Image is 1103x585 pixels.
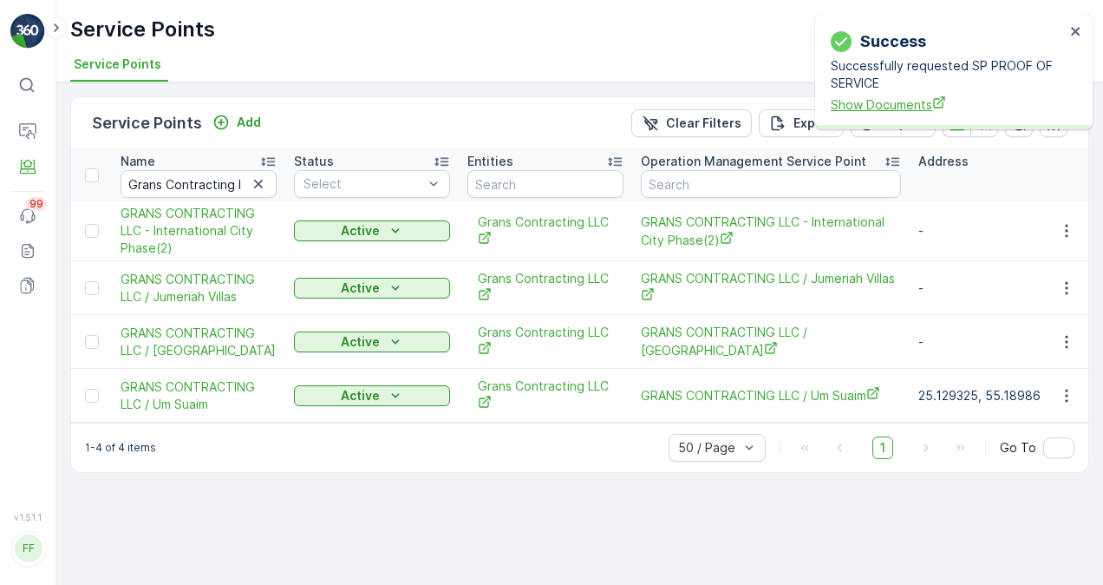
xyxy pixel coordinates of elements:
button: Active [294,220,450,241]
p: Active [341,279,380,297]
p: Select [303,175,423,193]
p: Service Points [70,16,215,43]
p: Active [341,333,380,351]
span: GRANS CONTRACTING LLC / [GEOGRAPHIC_DATA] [641,324,901,359]
a: Grans Contracting LLC [478,378,613,413]
p: Address [918,153,969,170]
p: Export [793,115,833,132]
span: GRANS CONTRACTING LLC / [GEOGRAPHIC_DATA] [121,325,277,359]
a: Show Documents [831,95,1065,114]
button: Add [206,112,268,133]
a: Grans Contracting LLC [478,270,613,306]
p: Success [860,30,926,54]
input: Search [121,170,277,198]
a: Grans Contracting LLC [478,214,613,249]
a: GRANS CONTRACTING LLC / Jumeriah Villas [121,271,277,306]
span: v 1.51.1 [10,512,45,523]
td: - [910,315,1083,369]
img: logo [10,14,45,49]
a: Grans Contracting LLC [478,324,613,359]
p: Service Points [92,111,202,135]
span: Go To [1000,439,1036,457]
button: Clear Filters [631,109,752,137]
button: Active [294,278,450,299]
p: Active [341,222,380,240]
a: GRANS CONTRACTING LLC - International City Phase(2) [121,205,277,257]
a: 99 [10,199,45,233]
a: GRANS CONTRACTING LLC / Dubai Hills [121,325,277,359]
button: Active [294,332,450,352]
p: 99 [29,197,43,211]
input: Search [467,170,623,198]
p: Entities [467,153,513,170]
p: Add [237,114,261,131]
p: 25.129325, 55.18986 [918,387,1074,404]
a: GRANS CONTRACTING LLC - International City Phase(2) [641,214,901,249]
button: Export [759,109,844,137]
div: Toggle Row Selected [85,389,99,403]
p: Operation Management Service Point [641,153,866,170]
span: Service Points [74,56,161,73]
p: 1-4 of 4 items [85,441,156,455]
div: Toggle Row Selected [85,335,99,349]
a: GRANS CONTRACTING LLC / Jumeriah Villas [641,270,901,306]
p: Status [294,153,334,170]
div: Toggle Row Selected [85,224,99,238]
td: - [910,201,1083,261]
a: GRANS CONTRACTING LLC / Um Suaim [121,378,277,413]
a: GRANS CONTRACTING LLC / Um Suaim [641,386,901,404]
td: - [910,261,1083,315]
a: GRANS CONTRACTING LLC / Dubai Hills [641,324,901,359]
p: Successfully requested SP PROOF OF SERVICE [831,57,1065,92]
p: Active [341,387,380,404]
div: Toggle Row Selected [85,281,99,295]
div: FF [15,535,42,562]
input: Search [641,170,901,198]
p: Clear Filters [666,115,741,132]
button: FF [10,526,45,571]
span: 1 [872,437,893,459]
p: Name [121,153,155,170]
button: close [1070,24,1082,41]
button: Active [294,385,450,406]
